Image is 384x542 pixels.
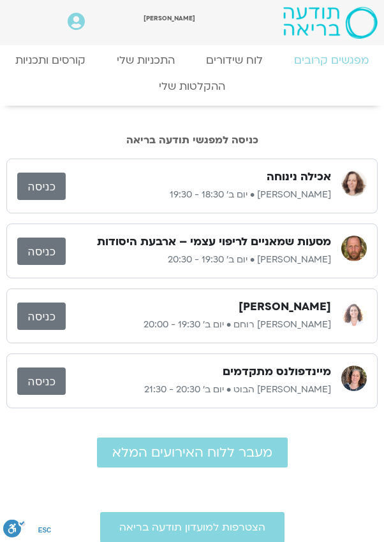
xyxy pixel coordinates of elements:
[239,299,331,315] h3: [PERSON_NAME]
[341,366,367,391] img: ענבר שבח הבוט
[97,234,331,250] h3: מסעות שמאניים לריפוי עצמי – ארבעת היסודות
[341,236,367,261] img: תומר פיין
[278,47,384,73] a: מפגשים קרובים
[17,303,66,330] a: כניסה
[341,171,367,196] img: נעמה כהן
[17,367,66,395] a: כניסה
[66,187,331,203] p: [PERSON_NAME] • יום ב׳ 18:30 - 19:30
[101,47,191,73] a: התכניות שלי
[191,47,279,73] a: לוח שידורים
[66,317,331,332] p: [PERSON_NAME] רוחם • יום ב׳ 19:30 - 20:00
[17,173,66,200] a: כניסה
[341,301,367,326] img: אורנה סמלסון רוחם
[119,522,265,533] span: הצטרפות למועדון תודעה בריאה
[112,445,272,460] span: מעבר ללוח האירועים המלא
[66,382,331,397] p: [PERSON_NAME] הבוט • יום ב׳ 20:30 - 21:30
[267,169,331,185] h3: אכילה נינוחה
[97,438,288,467] a: מעבר ללוח האירועים המלא
[6,134,378,146] h2: כניסה למפגשי תודעה בריאה
[66,252,331,267] p: [PERSON_NAME] • יום ב׳ 19:30 - 20:30
[223,364,331,380] h3: מיינדפולנס מתקדמים
[17,238,66,265] a: כניסה
[144,14,195,22] span: [PERSON_NAME]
